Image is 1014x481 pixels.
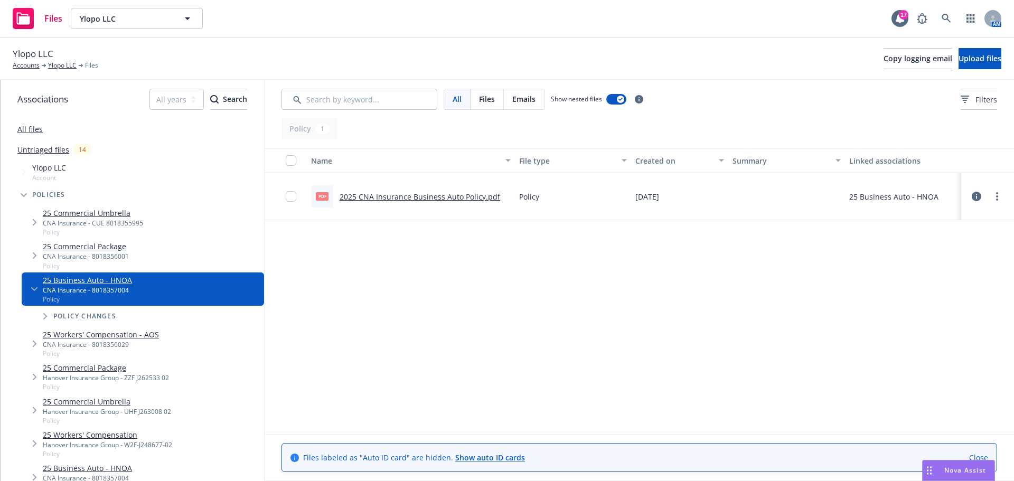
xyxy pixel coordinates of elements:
button: SearchSearch [210,89,247,110]
span: Associations [17,92,68,106]
div: Summary [733,155,829,166]
button: Name [307,148,515,173]
a: 25 Workers' Compensation - AOS [43,329,159,340]
span: Filters [961,94,997,105]
div: CNA Insurance - CUE 8018355995 [43,219,143,228]
span: Files [85,61,98,70]
span: Upload files [959,53,1001,63]
span: Policy [43,261,129,270]
span: Policy [43,449,172,458]
a: 2025 CNA Insurance Business Auto Policy.pdf [340,192,500,202]
span: Copy logging email [884,53,952,63]
span: All [453,93,462,105]
a: 25 Commercial Umbrella [43,396,171,407]
button: Upload files [959,48,1001,69]
a: 25 Commercial Package [43,362,169,373]
span: Nova Assist [944,466,986,475]
a: Close [969,452,988,463]
input: Select all [286,155,296,166]
a: 25 Workers' Compensation [43,429,172,440]
span: Show nested files [551,95,602,103]
span: Policy [43,228,143,237]
span: [DATE] [635,191,659,202]
div: 17 [899,10,908,20]
div: Search [210,89,247,109]
button: File type [515,148,631,173]
a: 25 Commercial Umbrella [43,208,143,219]
svg: Search [210,95,219,103]
span: Policy [43,416,171,425]
span: Files [44,14,62,23]
a: 25 Business Auto - HNOA [43,463,132,474]
span: Policies [32,192,65,198]
a: 25 Business Auto - HNOA [43,275,132,286]
a: All files [17,124,43,134]
span: Ylopo LLC [13,47,53,61]
div: Hanover Insurance Group - ZZF J262533 02 [43,373,169,382]
div: CNA Insurance - 8018356029 [43,340,159,349]
div: Drag to move [923,460,936,480]
span: Account [32,173,66,182]
button: Linked associations [845,148,961,173]
a: Ylopo LLC [48,61,77,70]
a: 25 Commercial Package [43,241,129,252]
div: Hanover Insurance Group - W2F-J248677-02 [43,440,172,449]
div: Linked associations [849,155,957,166]
button: Ylopo LLC [71,8,203,29]
div: File type [519,155,615,166]
div: 14 [73,144,91,156]
a: Accounts [13,61,40,70]
a: Files [8,4,67,33]
span: Policy [43,349,159,358]
span: Policy [43,295,132,304]
button: Copy logging email [884,48,952,69]
span: Policy changes [53,313,116,319]
div: CNA Insurance - 8018356001 [43,252,129,261]
button: Nova Assist [922,460,995,481]
a: Untriaged files [17,144,69,155]
a: Switch app [960,8,981,29]
span: Files [479,93,495,105]
span: Filters [975,94,997,105]
div: Hanover Insurance Group - UHF J263008 02 [43,407,171,416]
a: Show auto ID cards [455,452,525,463]
span: Policy [519,191,539,202]
a: more [991,190,1003,203]
div: Name [311,155,499,166]
button: Created on [631,148,728,173]
span: Policy [43,382,169,391]
span: Emails [512,93,536,105]
div: Created on [635,155,712,166]
a: Search [936,8,957,29]
span: Ylopo LLC [32,162,66,173]
div: 25 Business Auto - HNOA [849,191,938,202]
button: Filters [961,89,997,110]
span: Ylopo LLC [80,13,171,24]
div: CNA Insurance - 8018357004 [43,286,132,295]
button: Summary [728,148,844,173]
input: Search by keyword... [281,89,437,110]
a: Report a Bug [912,8,933,29]
input: Toggle Row Selected [286,191,296,202]
span: Files labeled as "Auto ID card" are hidden. [303,452,525,463]
span: pdf [316,192,328,200]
